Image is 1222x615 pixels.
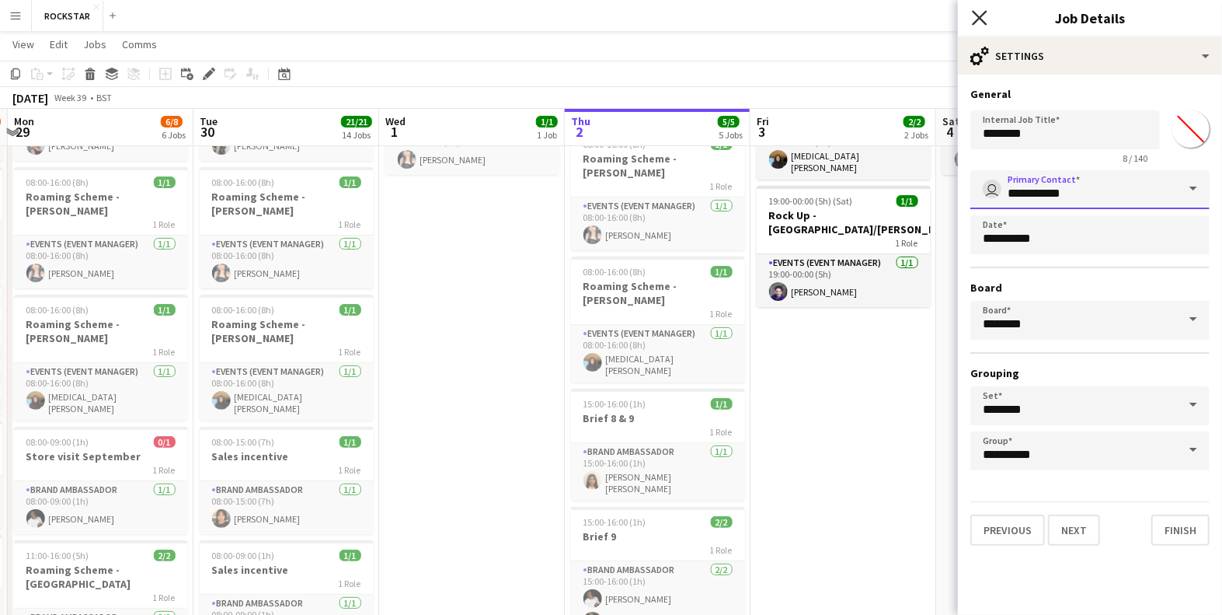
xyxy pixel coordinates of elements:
span: 15:00-16:00 (1h) [583,398,646,410]
span: 4 [940,123,959,141]
span: 08:00-16:00 (8h) [212,176,275,188]
app-card-role: Events (Event Manager)1/119:00-00:00 (5h)[PERSON_NAME] [757,254,931,307]
app-card-role: Events (Event Manager)1/108:00-16:00 (8h)[PERSON_NAME] [385,122,559,175]
span: 1 Role [339,578,361,589]
app-card-role: Events (Event Manager)1/108:00-16:00 (8h)[MEDICAL_DATA][PERSON_NAME] [571,325,745,383]
div: 15:00-16:00 (1h)1/1Brief 8 & 91 RoleBrand Ambassador1/115:00-16:00 (1h)[PERSON_NAME] [PERSON_NAME] [571,389,745,501]
span: 1/1 [154,176,176,188]
app-card-role: Events (Event Manager)1/108:00-16:00 (8h)[MEDICAL_DATA][PERSON_NAME] [757,122,931,180]
app-card-role: Events (Event Manager)1/108:00-16:00 (8h)[MEDICAL_DATA][PERSON_NAME] [200,363,374,421]
span: Fri [757,114,769,128]
span: 08:00-09:00 (1h) [212,550,275,561]
a: Edit [44,34,74,54]
a: View [6,34,40,54]
span: 29 [12,123,34,141]
div: 5 Jobs [719,129,743,141]
div: 2 Jobs [904,129,928,141]
span: 21/21 [341,116,372,128]
span: 08:00-16:00 (8h) [583,266,646,278]
span: 08:00-15:00 (7h) [212,436,275,448]
app-job-card: 08:00-15:00 (7h)1/1Sales incentive1 RoleBrand Ambassador1/108:00-15:00 (7h)[PERSON_NAME] [200,427,374,534]
span: 1 Role [896,237,918,249]
div: 08:00-16:00 (8h)1/1Roaming Scheme - [PERSON_NAME]1 RoleEvents (Event Manager)1/108:00-16:00 (8h)[... [200,167,374,288]
span: 1 [383,123,406,141]
app-job-card: 08:00-09:00 (1h)0/1Store visit September1 RoleBrand Ambassador1/108:00-09:00 (1h)[PERSON_NAME] [14,427,188,534]
button: Next [1048,515,1100,546]
span: 1 Role [153,464,176,476]
app-job-card: 19:00-00:00 (5h) (Sat)1/1Rock Up - [GEOGRAPHIC_DATA]/[PERSON_NAME]1 RoleEvents (Event Manager)1/1... [757,186,931,307]
div: 6 Jobs [162,129,186,141]
h3: Roaming Scheme - [PERSON_NAME] [571,152,745,180]
h3: Roaming Scheme - [PERSON_NAME] [200,190,374,218]
span: Week 39 [51,92,90,103]
span: 1 Role [710,426,733,438]
span: 08:00-16:00 (8h) [212,304,275,316]
span: 1/1 [339,436,361,448]
span: 1/1 [339,550,361,561]
app-job-card: 08:00-16:00 (8h)1/1Roaming Scheme - [PERSON_NAME]1 RoleEvents (Event Manager)1/108:00-16:00 (8h)[... [200,295,374,421]
span: 2/2 [154,550,176,561]
span: 2 [569,123,590,141]
app-job-card: 08:00-16:00 (8h)1/1Roaming Scheme - [PERSON_NAME]1 RoleEvents (Event Manager)1/108:00-16:00 (8h)[... [571,257,745,383]
h3: Job Details [958,8,1222,28]
span: 1 Role [153,346,176,358]
span: Wed [385,114,406,128]
span: 1 Role [710,544,733,556]
span: 1/1 [339,176,361,188]
span: 1 Role [339,464,361,476]
span: 6/8 [161,116,183,128]
app-card-role: Brand Ambassador1/115:00-16:00 (1h)[PERSON_NAME] [PERSON_NAME] [571,443,745,501]
span: View [12,37,34,51]
span: 30 [197,123,218,141]
span: 19:00-00:00 (5h) (Sat) [769,195,853,207]
div: 14 Jobs [342,129,371,141]
h3: Board [970,281,1210,295]
span: Sat [942,114,959,128]
span: 1/1 [711,266,733,278]
span: 3 [754,123,769,141]
span: Comms [122,37,157,51]
span: Edit [50,37,68,51]
h3: Brief 8 & 9 [571,411,745,425]
app-card-role: Brand Ambassador1/108:00-09:00 (1h)[PERSON_NAME] [14,481,188,534]
h3: Roaming Scheme - [PERSON_NAME] [14,317,188,345]
app-job-card: 08:00-16:00 (8h)1/1Roaming Scheme - [PERSON_NAME]1 RoleEvents (Event Manager)1/108:00-16:00 (8h)[... [571,129,745,250]
span: 1 Role [710,180,733,192]
span: 8 / 140 [1110,152,1160,164]
span: 11:00-16:00 (5h) [26,550,89,561]
span: 1/1 [536,116,558,128]
span: 08:00-09:00 (1h) [26,436,89,448]
h3: Roaming Scheme - [GEOGRAPHIC_DATA] [14,563,188,591]
span: 1 Role [339,218,361,230]
button: Finish [1151,515,1210,546]
span: 1 Role [710,308,733,320]
app-job-card: 08:00-16:00 (8h)1/1Roaming Scheme - [PERSON_NAME]1 RoleEvents (Event Manager)1/108:00-16:00 (8h)[... [14,295,188,421]
span: Thu [571,114,590,128]
app-card-role: Events (Event Manager)1/112:00-17:00 (5h)[PERSON_NAME] [942,122,1116,175]
h3: Rock Up - [GEOGRAPHIC_DATA]/[PERSON_NAME] [757,208,931,236]
span: Mon [14,114,34,128]
span: 1/1 [711,398,733,410]
span: 2/2 [903,116,925,128]
span: 15:00-16:00 (1h) [583,516,646,528]
a: Comms [116,34,163,54]
app-card-role: Events (Event Manager)1/108:00-16:00 (8h)[PERSON_NAME] [14,236,188,288]
app-job-card: 08:00-16:00 (8h)1/1Roaming Scheme - [PERSON_NAME]1 RoleEvents (Event Manager)1/108:00-16:00 (8h)[... [14,167,188,288]
span: 5/5 [718,116,740,128]
span: 1 Role [153,592,176,603]
span: 2/2 [711,516,733,528]
span: 1/1 [339,304,361,316]
h3: Grouping [970,366,1210,380]
h3: Brief 9 [571,529,745,543]
span: Tue [200,114,218,128]
div: [DATE] [12,90,48,106]
h3: Roaming Scheme - [PERSON_NAME] [200,317,374,345]
span: 08:00-16:00 (8h) [26,176,89,188]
